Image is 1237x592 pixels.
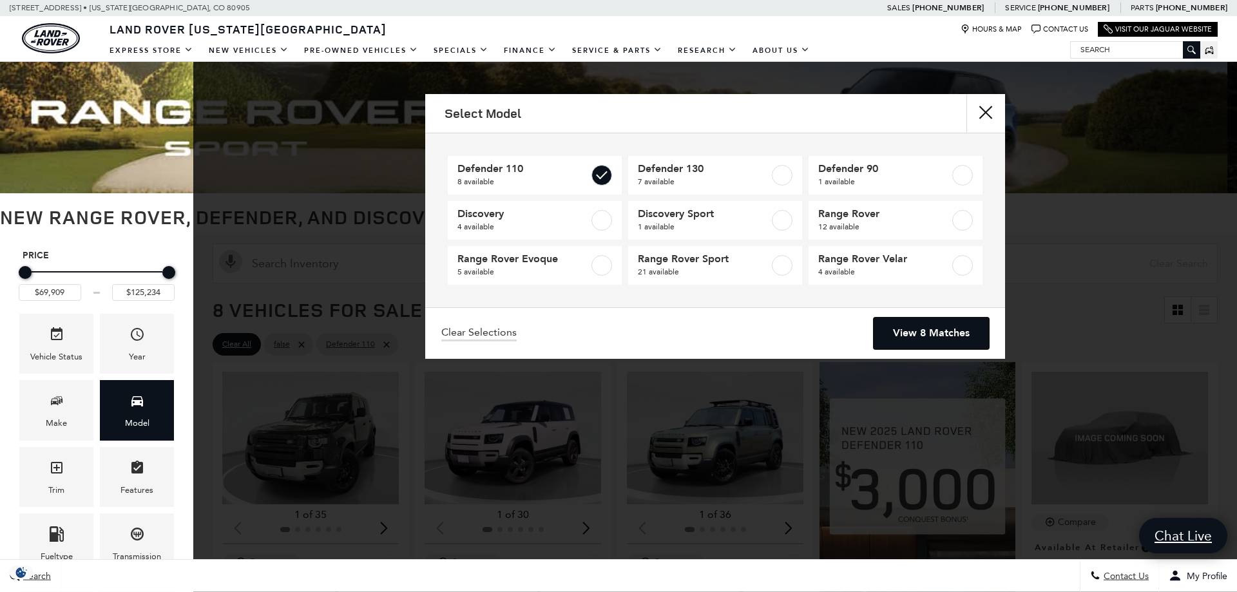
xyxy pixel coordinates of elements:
[496,39,564,62] a: Finance
[961,24,1022,34] a: Hours & Map
[457,207,589,220] span: Discovery
[129,323,145,350] span: Year
[457,253,589,265] span: Range Rover Evoque
[129,350,146,364] div: Year
[457,265,589,278] span: 5 available
[129,390,145,416] span: Model
[19,314,93,374] div: VehicleVehicle Status
[818,253,950,265] span: Range Rover Velar
[22,23,80,53] a: land-rover
[19,284,81,301] input: Minimum
[22,23,80,53] img: Land Rover
[457,220,589,233] span: 4 available
[100,314,174,374] div: YearYear
[49,390,64,416] span: Make
[19,380,93,440] div: MakeMake
[49,323,64,350] span: Vehicle
[638,253,769,265] span: Range Rover Sport
[102,39,818,62] nav: Main Navigation
[818,265,950,278] span: 4 available
[100,513,174,573] div: TransmissionTransmission
[129,523,145,549] span: Transmission
[628,201,802,240] a: Discovery Sport1 available
[1182,571,1227,582] span: My Profile
[1038,3,1109,13] a: [PHONE_NUMBER]
[100,447,174,507] div: FeaturesFeatures
[445,106,521,120] h2: Select Model
[19,262,175,301] div: Price
[10,3,250,12] a: [STREET_ADDRESS] • [US_STATE][GEOGRAPHIC_DATA], CO 80905
[818,207,950,220] span: Range Rover
[48,483,64,497] div: Trim
[6,566,36,579] div: Privacy Settings
[1071,42,1200,57] input: Search
[1148,527,1218,544] span: Chat Live
[457,162,589,175] span: Defender 110
[1031,24,1088,34] a: Contact Us
[638,220,769,233] span: 1 available
[638,162,769,175] span: Defender 130
[46,416,67,430] div: Make
[628,246,802,285] a: Range Rover Sport21 available
[125,416,149,430] div: Model
[100,380,174,440] div: ModelModel
[102,39,201,62] a: EXPRESS STORE
[1131,3,1154,12] span: Parts
[818,162,950,175] span: Defender 90
[296,39,426,62] a: Pre-Owned Vehicles
[19,266,32,279] div: Minimum Price
[564,39,670,62] a: Service & Parts
[457,175,589,188] span: 8 available
[638,175,769,188] span: 7 available
[1104,24,1212,34] a: Visit Our Jaguar Website
[49,457,64,483] span: Trim
[19,447,93,507] div: TrimTrim
[1156,3,1227,13] a: [PHONE_NUMBER]
[1139,518,1227,553] a: Chat Live
[1005,3,1035,12] span: Service
[912,3,984,13] a: [PHONE_NUMBER]
[1159,560,1237,592] button: Open user profile menu
[638,265,769,278] span: 21 available
[112,284,175,301] input: Maximum
[102,21,394,37] a: Land Rover [US_STATE][GEOGRAPHIC_DATA]
[426,39,496,62] a: Specials
[670,39,745,62] a: Research
[818,175,950,188] span: 1 available
[19,513,93,573] div: FueltypeFueltype
[113,549,161,564] div: Transmission
[441,326,517,341] a: Clear Selections
[809,201,983,240] a: Range Rover12 available
[49,523,64,549] span: Fueltype
[448,156,622,195] a: Defender 1108 available
[818,220,950,233] span: 12 available
[809,246,983,285] a: Range Rover Velar4 available
[638,207,769,220] span: Discovery Sport
[966,94,1005,133] button: Close
[162,266,175,279] div: Maximum Price
[30,350,82,364] div: Vehicle Status
[120,483,153,497] div: Features
[874,318,989,349] a: View 8 Matches
[887,3,910,12] span: Sales
[110,21,387,37] span: Land Rover [US_STATE][GEOGRAPHIC_DATA]
[745,39,818,62] a: About Us
[448,201,622,240] a: Discovery4 available
[1100,571,1149,582] span: Contact Us
[809,156,983,195] a: Defender 901 available
[448,246,622,285] a: Range Rover Evoque5 available
[129,457,145,483] span: Features
[23,250,171,262] h5: Price
[628,156,802,195] a: Defender 1307 available
[41,549,73,564] div: Fueltype
[201,39,296,62] a: New Vehicles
